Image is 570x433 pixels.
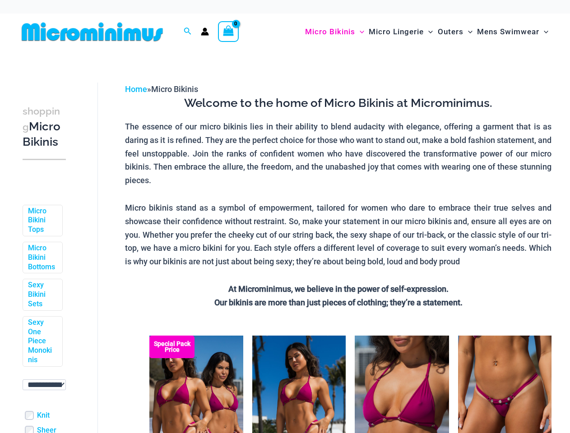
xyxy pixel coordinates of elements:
[28,244,56,272] a: Micro Bikini Bottoms
[37,411,50,420] a: Knit
[355,20,364,43] span: Menu Toggle
[424,20,433,43] span: Menu Toggle
[23,379,66,390] select: wpc-taxonomy-pa_color-745982
[125,84,198,94] span: »
[438,20,463,43] span: Outers
[18,22,167,42] img: MM SHOP LOGO FLAT
[539,20,548,43] span: Menu Toggle
[125,120,551,187] p: The essence of our micro bikinis lies in their ability to blend audacity with elegance, offering ...
[23,106,60,133] span: shopping
[184,26,192,37] a: Search icon link
[28,281,56,309] a: Sexy Bikini Sets
[477,20,539,43] span: Mens Swimwear
[463,20,473,43] span: Menu Toggle
[436,18,475,46] a: OutersMenu ToggleMenu Toggle
[125,84,147,94] a: Home
[305,20,355,43] span: Micro Bikinis
[151,84,198,94] span: Micro Bikinis
[125,96,551,111] h3: Welcome to the home of Micro Bikinis at Microminimus.
[125,201,551,268] p: Micro bikinis stand as a symbol of empowerment, tailored for women who dare to embrace their true...
[366,18,435,46] a: Micro LingerieMenu ToggleMenu Toggle
[28,318,56,365] a: Sexy One Piece Monokinis
[28,207,56,235] a: Micro Bikini Tops
[369,20,424,43] span: Micro Lingerie
[201,28,209,36] a: Account icon link
[218,21,239,42] a: View Shopping Cart, empty
[23,103,66,150] h3: Micro Bikinis
[301,17,552,47] nav: Site Navigation
[303,18,366,46] a: Micro BikinisMenu ToggleMenu Toggle
[214,298,463,307] strong: Our bikinis are more than just pieces of clothing; they’re a statement.
[149,341,195,353] b: Special Pack Price
[228,284,449,294] strong: At Microminimus, we believe in the power of self-expression.
[475,18,551,46] a: Mens SwimwearMenu ToggleMenu Toggle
